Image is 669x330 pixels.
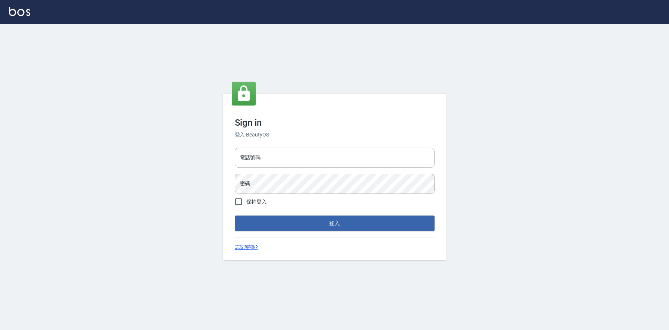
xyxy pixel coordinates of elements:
h3: Sign in [235,117,435,128]
a: 忘記密碼? [235,243,258,251]
img: Logo [9,7,30,16]
span: 保持登入 [246,198,267,206]
button: 登入 [235,216,435,231]
h6: 登入 BeautyOS [235,131,435,139]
